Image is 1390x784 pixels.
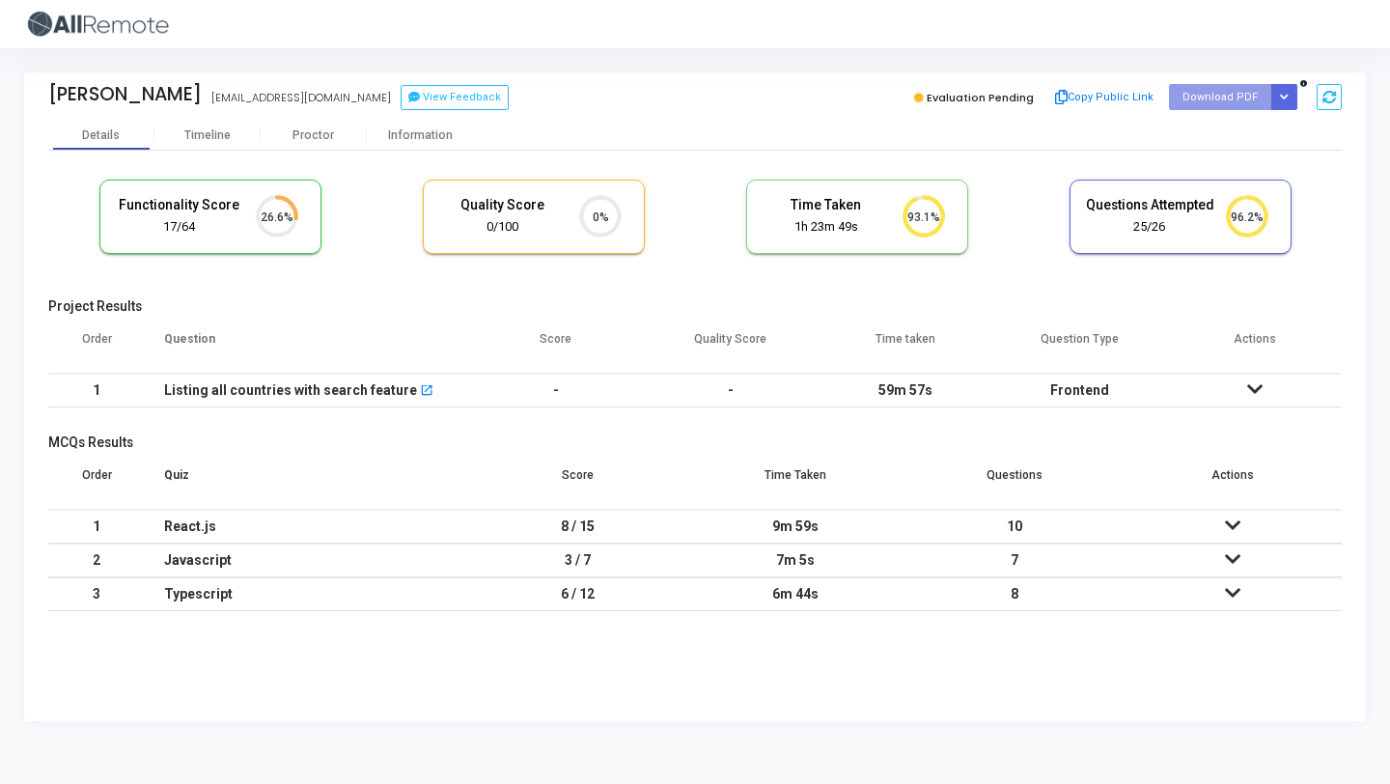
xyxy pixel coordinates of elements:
[1167,320,1342,374] th: Actions
[905,510,1124,544] td: 10
[905,544,1124,577] td: 7
[367,128,473,143] div: Information
[261,128,367,143] div: Proctor
[145,456,468,510] th: Quiz
[818,320,992,374] th: Time taken
[48,298,1342,315] h5: Project Results
[82,128,120,143] div: Details
[468,320,643,374] th: Score
[762,197,891,213] h5: Time Taken
[164,578,449,610] div: Typescript
[184,128,231,143] div: Timeline
[1048,83,1159,112] button: Copy Public Link
[643,320,818,374] th: Quality Score
[1085,197,1214,213] h5: Questions Attempted
[905,456,1124,510] th: Questions
[1085,218,1214,237] div: 25/26
[992,374,1167,407] td: Frontend
[468,374,643,407] td: -
[643,374,818,407] td: -
[992,320,1167,374] th: Question Type
[762,218,891,237] div: 1h 23m 49s
[48,320,145,374] th: Order
[468,544,686,577] td: 3 / 7
[438,218,568,237] div: 0/100
[1169,84,1271,110] button: Download PDF
[706,578,885,610] div: 6m 44s
[48,83,202,105] div: [PERSON_NAME]
[48,456,145,510] th: Order
[468,510,686,544] td: 8 / 15
[48,434,1342,451] h5: MCQs Results
[48,374,145,407] td: 1
[1124,456,1342,510] th: Actions
[818,374,992,407] td: 59m 57s
[468,577,686,611] td: 6 / 12
[145,320,468,374] th: Question
[211,90,391,106] div: [EMAIL_ADDRESS][DOMAIN_NAME]
[164,375,417,406] div: Listing all countries with search feature
[164,511,449,543] div: React.js
[24,5,169,43] img: logo
[1270,84,1297,110] div: Button group with nested dropdown
[706,545,885,576] div: 7m 5s
[438,197,568,213] h5: Quality Score
[468,456,686,510] th: Score
[686,456,904,510] th: Time Taken
[115,218,244,237] div: 17/64
[164,545,449,576] div: Javascript
[927,90,1034,105] span: Evaluation Pending
[115,197,244,213] h5: Functionality Score
[905,577,1124,611] td: 8
[48,544,145,577] td: 2
[401,85,509,110] button: View Feedback
[706,511,885,543] div: 9m 59s
[48,577,145,611] td: 3
[48,510,145,544] td: 1
[420,385,433,399] mat-icon: open_in_new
